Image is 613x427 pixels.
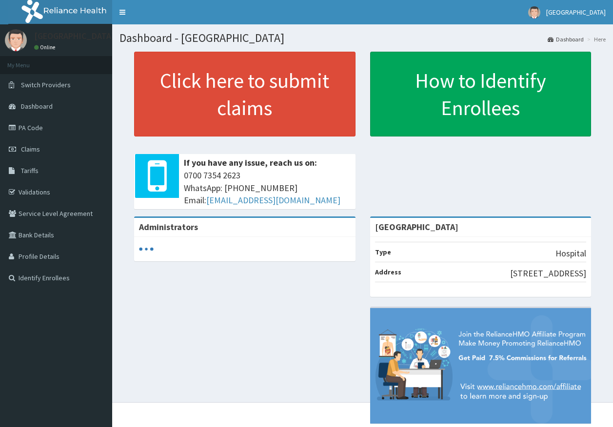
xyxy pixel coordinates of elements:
[510,267,586,280] p: [STREET_ADDRESS]
[585,35,606,43] li: Here
[21,166,39,175] span: Tariffs
[5,29,27,51] img: User Image
[21,145,40,154] span: Claims
[546,8,606,17] span: [GEOGRAPHIC_DATA]
[375,268,401,276] b: Address
[375,248,391,256] b: Type
[21,102,53,111] span: Dashboard
[206,194,340,206] a: [EMAIL_ADDRESS][DOMAIN_NAME]
[184,157,317,168] b: If you have any issue, reach us on:
[139,221,198,233] b: Administrators
[184,169,351,207] span: 0700 7354 2623 WhatsApp: [PHONE_NUMBER] Email:
[119,32,606,44] h1: Dashboard - [GEOGRAPHIC_DATA]
[370,308,592,424] img: provider-team-banner.png
[21,80,71,89] span: Switch Providers
[548,35,584,43] a: Dashboard
[370,52,592,136] a: How to Identify Enrollees
[34,44,58,51] a: Online
[528,6,540,19] img: User Image
[134,52,356,136] a: Click here to submit claims
[139,242,154,256] svg: audio-loading
[34,32,115,40] p: [GEOGRAPHIC_DATA]
[555,247,586,260] p: Hospital
[375,221,458,233] strong: [GEOGRAPHIC_DATA]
